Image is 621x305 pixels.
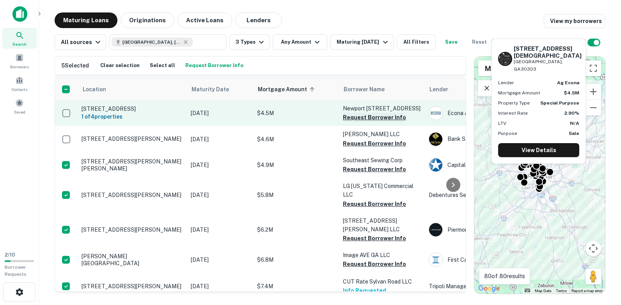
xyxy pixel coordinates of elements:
span: Maturity Date [192,85,239,94]
p: [DATE] [191,282,249,291]
p: Remove Boundary [483,83,541,93]
strong: N/A [570,121,579,126]
p: $4.9M [257,161,335,169]
div: First Carolina Bank [429,253,546,267]
strong: Special Purpose [540,100,579,106]
p: [STREET_ADDRESS][PERSON_NAME] [82,192,183,199]
button: Request Borrower Info [343,139,406,148]
p: [GEOGRAPHIC_DATA], GA30303 [514,58,582,73]
button: Reset [467,34,492,50]
button: Any Amount [273,34,327,50]
a: Borrowers [2,50,37,71]
strong: $4.5M [564,90,579,96]
th: Borrower Name [339,78,425,100]
h6: 1 of 4 properties [82,112,183,121]
p: Southeast Sewing Corp [343,156,421,165]
span: [GEOGRAPHIC_DATA], [GEOGRAPHIC_DATA], [GEOGRAPHIC_DATA] [122,39,181,46]
p: [DATE] [191,255,249,264]
p: Debentures Series H [429,191,546,199]
strong: 2.90% [564,110,579,116]
button: 3 Types [229,34,270,50]
span: Borrower Name [344,85,385,94]
p: $4.5M [257,109,335,117]
button: Save your search to get updates of matches that match your search criteria. [439,34,464,50]
a: Report a map error [571,289,603,293]
span: Contacts [12,86,27,92]
p: [PERSON_NAME][GEOGRAPHIC_DATA] [82,253,183,267]
img: picture [429,133,442,146]
strong: Sale [569,131,579,136]
p: LG [US_STATE] Commercial LLC [343,182,421,199]
a: Terms [556,289,567,293]
img: picture [429,106,442,120]
button: All Filters [397,34,436,50]
div: Maturing [DATE] [337,37,390,47]
button: Clear selection [98,60,142,71]
button: Lenders [235,12,282,28]
button: Keyboard shortcuts [525,289,530,292]
button: Request Borrower Info [183,60,245,71]
p: $6.8M [257,255,335,264]
a: Open this area in Google Maps (opens a new window) [476,284,502,294]
p: [STREET_ADDRESS][PERSON_NAME] [82,283,183,290]
p: [STREET_ADDRESS][PERSON_NAME][PERSON_NAME] [82,158,183,172]
p: $6.2M [257,225,335,234]
button: Map camera controls [586,241,601,256]
p: [STREET_ADDRESS][PERSON_NAME] [82,135,183,142]
img: picture [429,158,442,172]
span: Lender [429,85,448,94]
button: Originations [121,12,174,28]
div: Bank South INC [429,132,546,146]
button: All sources [55,34,106,50]
button: Request Borrower Info [343,234,406,243]
p: [DATE] [191,191,249,199]
p: [PERSON_NAME] LLC [343,130,421,138]
p: [STREET_ADDRESS][PERSON_NAME] LLC [343,216,421,234]
a: View my borrowers [544,14,605,28]
p: 80 of 80 results [484,271,525,281]
span: 2 / 10 [5,252,15,258]
p: LTV [498,120,506,127]
p: Newport [STREET_ADDRESS] [343,104,421,113]
h6: [STREET_ADDRESS][DEMOGRAPHIC_DATA] [514,45,582,59]
p: Property Type [498,99,530,106]
h6: 5 Selected [61,61,89,70]
button: Active Loans [177,12,232,28]
a: Saved [2,96,37,117]
button: Request Borrower Info [343,259,406,269]
a: View Details [498,143,579,157]
img: capitalize-icon.png [12,6,27,22]
button: Zoom out [586,100,601,115]
button: Maturing Loans [55,12,117,28]
p: [DATE] [191,109,249,117]
span: Location [82,85,106,94]
img: picture [429,223,442,236]
iframe: Chat Widget [582,243,621,280]
th: Lender [425,78,550,100]
th: Maturity Date [187,78,253,100]
button: Request Borrower Info [343,113,406,122]
div: All sources [61,37,103,47]
button: Zoom in [586,84,601,99]
span: Borrowers [10,64,29,70]
p: $7.4M [257,282,335,291]
p: Purpose [498,130,517,137]
a: Search [2,28,37,49]
strong: ag econa [557,80,579,85]
button: Maturing [DATE] [330,34,393,50]
div: Econa AG [429,106,546,120]
div: 0 0 [474,57,605,294]
div: Capital City Bank Group, Inc. [429,158,546,172]
button: Toggle fullscreen view [586,60,601,76]
a: Contacts [2,73,37,94]
p: [DATE] [191,135,249,144]
button: Info Requested [343,286,386,295]
p: [STREET_ADDRESS] [82,105,183,112]
th: Location [78,78,187,100]
button: Select all [148,60,177,71]
span: Mortgage Amount [258,85,317,94]
p: Tripoli Management [429,282,546,291]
